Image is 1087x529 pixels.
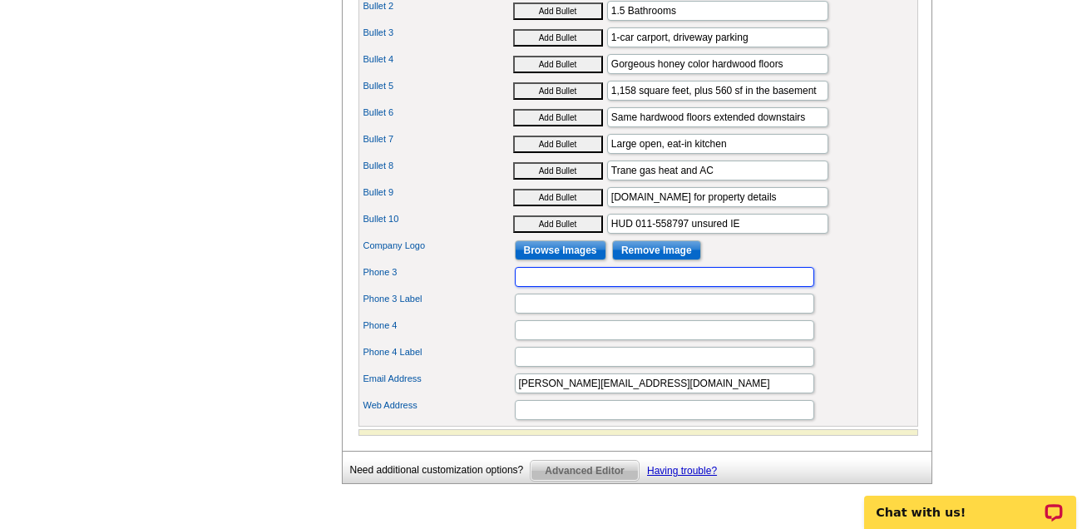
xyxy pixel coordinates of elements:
[513,56,603,73] button: Add Bullet
[647,465,717,477] a: Having trouble?
[515,240,606,260] input: Browse Images
[363,372,513,386] label: Email Address
[363,345,513,359] label: Phone 4 Label
[363,79,513,93] label: Bullet 5
[513,215,603,233] button: Add Bullet
[363,265,513,279] label: Phone 3
[513,29,603,47] button: Add Bullet
[530,460,639,482] a: Advanced Editor
[363,185,513,200] label: Bullet 9
[363,319,513,333] label: Phone 4
[363,52,513,67] label: Bullet 4
[363,159,513,173] label: Bullet 8
[853,477,1087,529] iframe: LiveChat chat widget
[363,398,513,413] label: Web Address
[513,162,603,180] button: Add Bullet
[513,109,603,126] button: Add Bullet
[363,292,513,306] label: Phone 3 Label
[513,82,603,100] button: Add Bullet
[363,26,513,40] label: Bullet 3
[363,239,513,253] label: Company Logo
[612,240,701,260] input: Remove Image
[350,460,531,481] div: Need additional customization options?
[513,136,603,153] button: Add Bullet
[513,2,603,20] button: Add Bullet
[531,461,638,481] span: Advanced Editor
[363,212,513,226] label: Bullet 10
[363,132,513,146] label: Bullet 7
[513,189,603,206] button: Add Bullet
[363,106,513,120] label: Bullet 6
